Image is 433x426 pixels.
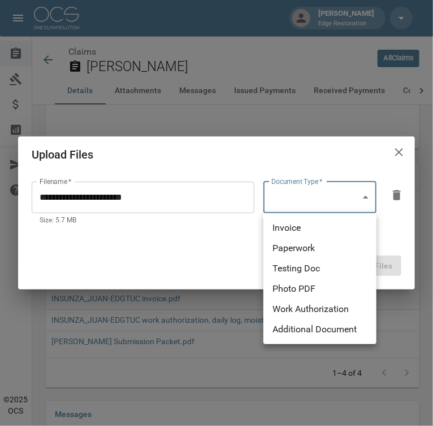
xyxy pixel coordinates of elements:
[263,218,376,238] li: Invoice
[263,319,376,340] li: Additional Document
[263,279,376,299] li: Photo PDF
[263,299,376,319] li: Work Authorization
[263,258,376,279] li: Testing Doc
[263,238,376,258] li: Paperwork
